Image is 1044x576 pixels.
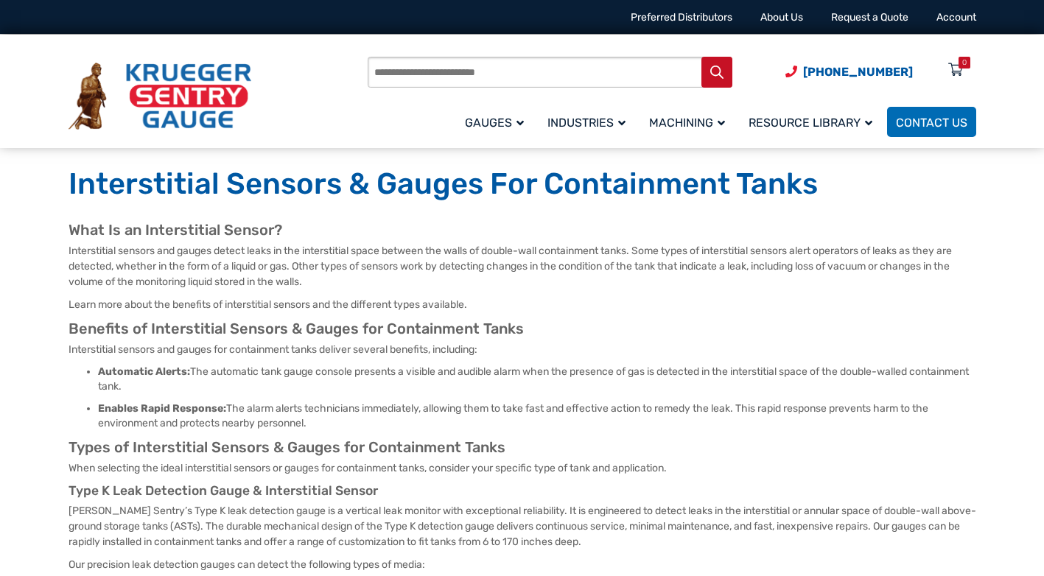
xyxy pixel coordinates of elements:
strong: Automatic Alerts: [98,365,190,378]
p: Our precision leak detection gauges can detect the following types of media: [69,557,976,572]
a: Contact Us [887,107,976,137]
span: Resource Library [749,116,872,130]
a: Industries [539,105,640,139]
span: Machining [649,116,725,130]
span: [PHONE_NUMBER] [803,65,913,79]
h1: Interstitial Sensors & Gauges For Containment Tanks [69,166,976,203]
h2: What Is an Interstitial Sensor? [69,221,976,239]
a: Machining [640,105,740,139]
a: Phone Number (920) 434-8860 [785,63,913,81]
h2: Types of Interstitial Sensors & Gauges for Containment Tanks [69,438,976,457]
li: The alarm alerts technicians immediately, allowing them to take fast and effective action to reme... [98,401,976,431]
p: Interstitial sensors and gauges detect leaks in the interstitial space between the walls of doubl... [69,243,976,289]
p: When selecting the ideal interstitial sensors or gauges for containment tanks, consider your spec... [69,460,976,476]
span: Contact Us [896,116,967,130]
p: [PERSON_NAME] Sentry’s Type K leak detection gauge is a vertical leak monitor with exceptional re... [69,503,976,549]
p: Learn more about the benefits of interstitial sensors and the different types available. [69,297,976,312]
h2: Benefits of Interstitial Sensors & Gauges for Containment Tanks [69,320,976,338]
a: Resource Library [740,105,887,139]
a: Account [936,11,976,24]
div: 0 [962,57,967,69]
a: Preferred Distributors [631,11,732,24]
span: Gauges [465,116,524,130]
a: Request a Quote [831,11,908,24]
a: About Us [760,11,803,24]
li: The automatic tank gauge console presents a visible and audible alarm when the presence of gas is... [98,365,976,394]
a: Gauges [456,105,539,139]
span: Industries [547,116,626,130]
h3: Type K Leak Detection Gauge & Interstitial Sensor [69,483,976,499]
img: Krueger Sentry Gauge [69,63,251,130]
p: Interstitial sensors and gauges for containment tanks deliver several benefits, including: [69,342,976,357]
strong: Enables Rapid Response: [98,402,226,415]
